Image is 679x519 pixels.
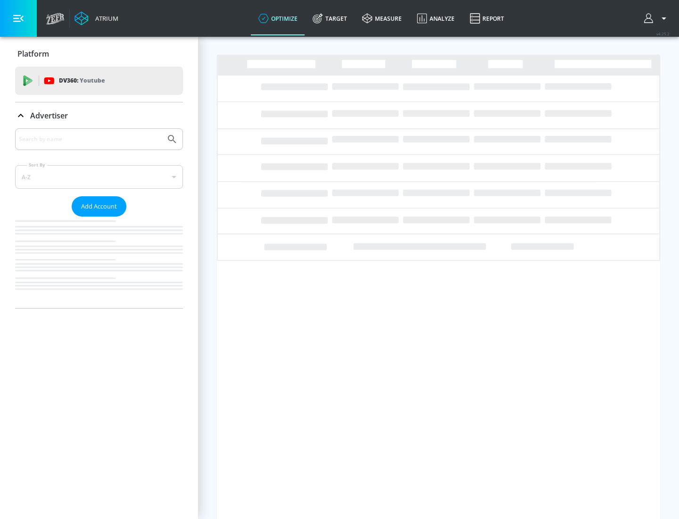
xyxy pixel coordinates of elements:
label: Sort By [27,162,47,168]
span: v 4.25.2 [656,31,670,36]
div: Platform [15,41,183,67]
p: DV360: [59,75,105,86]
div: Advertiser [15,102,183,129]
a: measure [355,1,409,35]
div: Atrium [91,14,118,23]
div: DV360: Youtube [15,67,183,95]
a: Target [305,1,355,35]
button: Add Account [72,196,126,217]
a: Report [462,1,512,35]
div: A-Z [15,165,183,189]
input: Search by name [19,133,162,145]
span: Add Account [81,201,117,212]
p: Advertiser [30,110,68,121]
a: Analyze [409,1,462,35]
nav: list of Advertiser [15,217,183,308]
div: Advertiser [15,128,183,308]
p: Platform [17,49,49,59]
a: optimize [251,1,305,35]
p: Youtube [80,75,105,85]
a: Atrium [75,11,118,25]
